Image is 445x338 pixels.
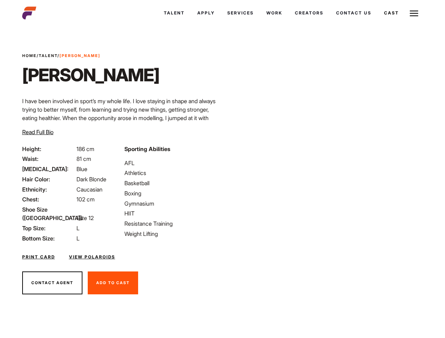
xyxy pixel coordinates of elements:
a: Talent [39,53,57,58]
li: Boxing [124,189,218,198]
span: Caucasian [76,186,103,193]
img: cropped-aefm-brand-fav-22-square.png [22,6,36,20]
span: Read Full Bio [22,129,54,136]
h1: [PERSON_NAME] [22,64,159,86]
a: Contact Us [330,4,378,23]
a: Cast [378,4,405,23]
span: 81 cm [76,155,91,162]
li: Weight Lifting [124,230,218,238]
span: 102 cm [76,196,95,203]
li: Athletics [124,169,218,177]
span: Top Size: [22,224,75,232]
button: Contact Agent [22,271,82,295]
span: Bottom Size: [22,234,75,243]
a: Creators [289,4,330,23]
li: Resistance Training [124,219,218,228]
li: Basketball [124,179,218,187]
p: I have been involved in sport’s my whole life. I love staying in shape and always trying to bette... [22,97,218,164]
li: Gymnasium [124,199,218,208]
a: Print Card [22,254,55,260]
a: Talent [157,4,191,23]
a: View Polaroids [69,254,115,260]
span: Blue [76,165,87,173]
span: Add To Cast [96,280,130,285]
span: Chest: [22,195,75,204]
a: Home [22,53,37,58]
button: Read Full Bio [22,128,54,136]
span: [MEDICAL_DATA]: [22,165,75,173]
span: Ethnicity: [22,185,75,194]
strong: [PERSON_NAME] [60,53,100,58]
span: / / [22,53,100,59]
span: Height: [22,145,75,153]
span: 186 cm [76,145,94,152]
a: Work [260,4,289,23]
strong: Sporting Abilities [124,145,170,152]
a: Services [221,4,260,23]
li: HIIT [124,209,218,218]
button: Add To Cast [88,271,138,295]
span: L [76,225,80,232]
span: Size 12 [76,214,94,221]
li: AFL [124,159,218,167]
span: L [76,235,80,242]
img: Burger icon [410,9,418,18]
span: Shoe Size ([GEOGRAPHIC_DATA]): [22,205,75,222]
span: Waist: [22,155,75,163]
span: Dark Blonde [76,176,106,183]
a: Apply [191,4,221,23]
span: Hair Color: [22,175,75,183]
